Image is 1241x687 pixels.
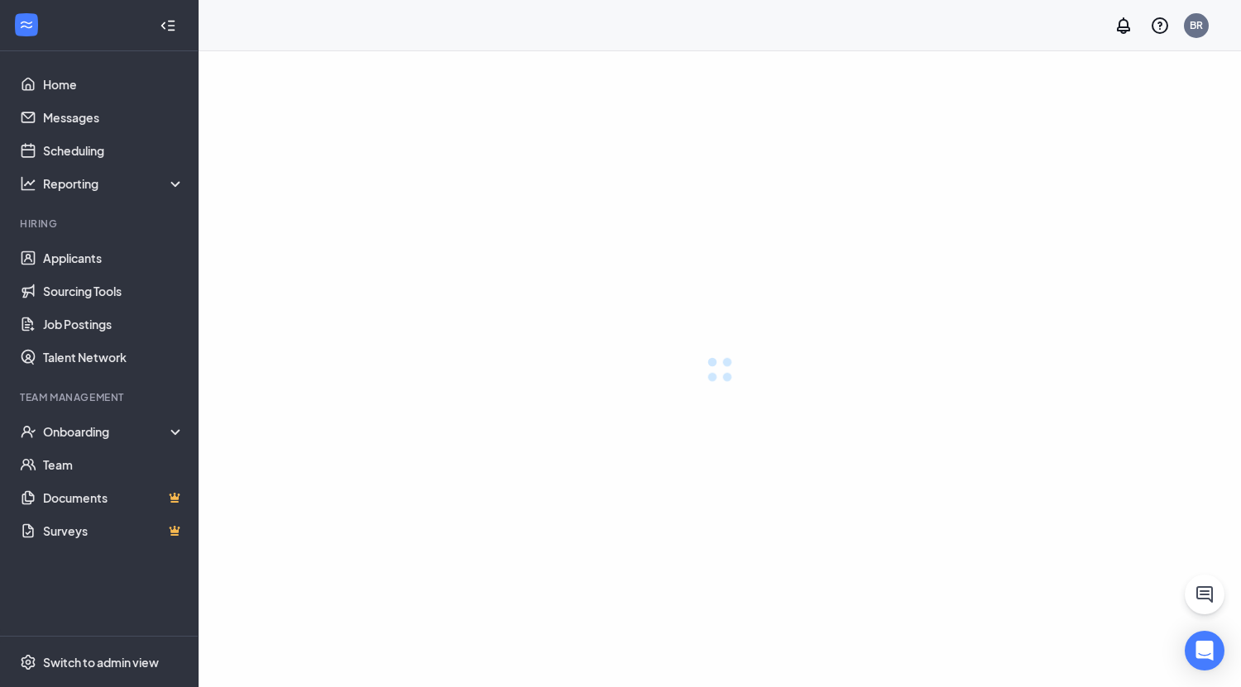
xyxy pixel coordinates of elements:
[1185,631,1224,670] div: Open Intercom Messenger
[18,17,35,33] svg: WorkstreamLogo
[43,134,184,167] a: Scheduling
[1190,18,1203,32] div: BR
[20,217,181,231] div: Hiring
[20,654,36,670] svg: Settings
[20,423,36,440] svg: UserCheck
[43,423,185,440] div: Onboarding
[43,448,184,481] a: Team
[43,68,184,101] a: Home
[20,390,181,404] div: Team Management
[43,241,184,274] a: Applicants
[160,17,176,34] svg: Collapse
[1114,16,1133,36] svg: Notifications
[1195,584,1215,604] svg: ChatActive
[43,514,184,547] a: SurveysCrown
[43,308,184,341] a: Job Postings
[43,481,184,514] a: DocumentsCrown
[43,341,184,374] a: Talent Network
[43,101,184,134] a: Messages
[1185,575,1224,614] button: ChatActive
[43,175,185,192] div: Reporting
[43,274,184,308] a: Sourcing Tools
[20,175,36,192] svg: Analysis
[1150,16,1170,36] svg: QuestionInfo
[43,654,159,670] div: Switch to admin view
